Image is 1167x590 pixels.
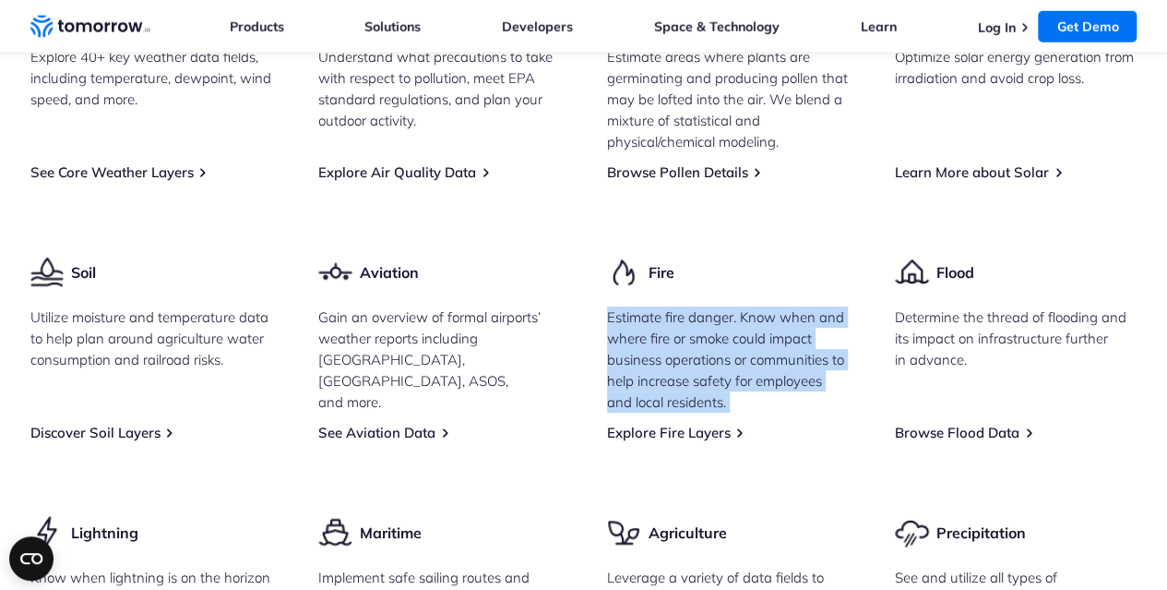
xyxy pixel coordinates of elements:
p: Understand what precautions to take with respect to pollution, meet EPA standard regulations, and... [318,46,561,131]
a: Learn [861,18,897,35]
a: Explore Fire Layers [607,424,731,441]
h3: Agriculture [648,523,726,543]
h3: Fire [648,262,673,283]
a: Browse Pollen Details [607,163,748,181]
a: See Core Weather Layers [30,163,194,181]
a: Discover Soil Layers [30,424,161,441]
p: Determine the thread of flooding and its impact on infrastructure further in advance. [895,307,1137,370]
a: Solutions [364,18,421,35]
a: Explore Air Quality Data [318,163,476,181]
a: Learn More about Solar [895,163,1049,181]
button: Open CMP widget [9,536,54,581]
a: See Aviation Data [318,424,435,441]
h3: Soil [71,262,96,283]
p: Utilize moisture and temperature data to help plan around agriculture water consumption and railr... [30,307,273,370]
p: Optimize solar energy generation from irradiation and avoid crop loss. [895,46,1137,89]
a: Home link [30,13,150,41]
h3: Precipitation [936,523,1026,543]
a: Space & Technology [654,18,780,35]
h3: Lightning [71,523,138,543]
p: Estimate areas where plants are germinating and producing pollen that may be lofted into the air.... [607,46,850,152]
a: Products [230,18,284,35]
a: Browse Flood Data [895,424,1019,441]
a: Developers [502,18,573,35]
p: Explore 40+ key weather data fields, including temperature, dewpoint, wind speed, and more. [30,46,273,110]
h3: Flood [936,262,974,283]
a: Log In [977,19,1015,36]
p: Estimate fire danger. Know when and where fire or smoke could impact business operations or commu... [607,307,850,413]
p: Gain an overview of formal airports’ weather reports including [GEOGRAPHIC_DATA], [GEOGRAPHIC_DAT... [318,307,561,413]
h3: Maritime [360,523,422,543]
h3: Aviation [360,262,419,283]
a: Get Demo [1038,11,1137,42]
